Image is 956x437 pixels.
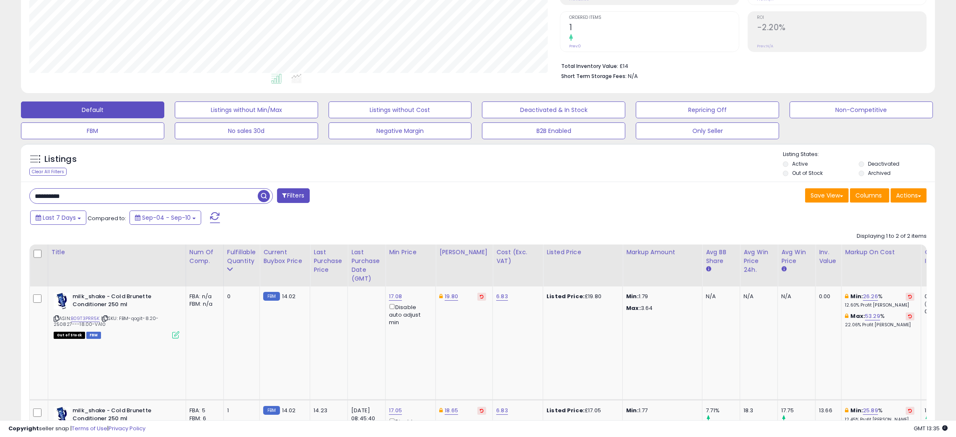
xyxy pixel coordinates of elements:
[891,188,927,203] button: Actions
[329,101,472,118] button: Listings without Cost
[142,213,191,222] span: Sep-04 - Sep-10
[227,248,256,265] div: Fulfillable Quantity
[744,248,774,274] div: Avg Win Price 24h.
[389,406,402,415] a: 17.05
[73,293,174,310] b: milk_shake - Cold Brunette Conditioner 250 ml
[227,407,253,414] div: 1
[569,16,738,20] span: Ordered Items
[925,301,936,307] small: (0%)
[277,188,310,203] button: Filters
[547,292,585,300] b: Listed Price:
[857,232,927,240] div: Displaying 1 to 2 of 2 items
[175,101,318,118] button: Listings without Min/Max
[851,292,863,300] b: Min:
[351,407,379,422] div: [DATE] 08:45:40
[757,16,926,20] span: ROI
[21,101,164,118] button: Default
[626,293,696,300] p: 1.79
[706,293,733,300] div: N/A
[792,160,808,167] label: Active
[86,332,101,339] span: FBM
[351,248,382,283] div: Last Purchase Date (GMT)
[636,122,779,139] button: Only Seller
[263,292,280,301] small: FBM
[130,211,201,225] button: Sep-04 - Sep-10
[925,248,955,265] div: Ordered Items
[781,293,809,300] div: N/A
[845,302,915,308] p: 12.60% Profit [PERSON_NAME]
[845,417,915,423] p: 12.45% Profit [PERSON_NAME]
[569,44,581,49] small: Prev: 0
[706,248,736,265] div: Avg BB Share
[628,72,638,80] span: N/A
[496,406,508,415] a: 6.83
[790,101,933,118] button: Non-Competitive
[781,265,786,273] small: Avg Win Price.
[389,292,402,301] a: 17.08
[845,293,915,308] div: %
[706,407,740,414] div: 7.71%
[547,293,616,300] div: £19.80
[636,101,779,118] button: Repricing Off
[863,406,878,415] a: 25.89
[44,153,77,165] h5: Listings
[21,122,164,139] button: FBM
[781,407,815,414] div: 17.75
[914,424,948,432] span: 2025-09-18 13:35 GMT
[52,248,182,257] div: Title
[175,122,318,139] button: No sales 30d
[263,248,306,265] div: Current Buybox Price
[783,151,935,159] p: Listing States:
[189,293,217,300] div: FBA: n/a
[851,312,865,320] b: Max:
[30,211,86,225] button: Last 7 Days
[88,214,126,222] span: Compared to:
[744,407,771,414] div: 18.3
[8,425,145,433] div: seller snap | |
[757,44,773,49] small: Prev: N/A
[626,406,639,414] strong: Min:
[189,407,217,414] div: FBA: 5
[626,407,696,414] p: 1.77
[496,248,539,265] div: Cost (Exc. VAT)
[496,292,508,301] a: 6.83
[845,322,915,328] p: 22.06% Profit [PERSON_NAME]
[71,315,100,322] a: B09T3PRR5K
[482,122,625,139] button: B2B Enabled
[73,407,174,424] b: milk_shake - Cold Brunette Conditioner 250 ml
[109,424,145,432] a: Privacy Policy
[547,406,585,414] b: Listed Price:
[845,312,915,328] div: %
[547,407,616,414] div: £17.05
[227,293,253,300] div: 0
[445,406,458,415] a: 18.65
[263,406,280,415] small: FBM
[482,101,625,118] button: Deactivated & In Stock
[706,265,711,273] small: Avg BB Share.
[868,169,891,177] label: Archived
[819,293,835,300] div: 0.00
[865,312,880,320] a: 53.29
[389,302,429,326] div: Disable auto adjust min
[313,407,341,414] div: 14.23
[561,73,627,80] b: Short Term Storage Fees:
[850,188,889,203] button: Columns
[189,248,220,265] div: Num of Comp.
[561,60,920,70] li: £14
[845,407,915,422] div: %
[389,248,432,257] div: Min Price
[626,292,639,300] strong: Min:
[282,292,296,300] span: 14.02
[781,248,812,265] div: Avg Win Price
[54,293,70,310] img: 41IDgVPPA6L._SL40_.jpg
[626,304,641,312] strong: Max:
[868,160,899,167] label: Deactivated
[819,407,835,414] div: 13.66
[313,248,344,274] div: Last Purchase Price
[54,315,159,328] span: | SKU: FBM-qogit-8.20-250827---18.00-VA10
[845,248,917,257] div: Markup on Cost
[189,415,217,422] div: FBM: 6
[626,248,699,257] div: Markup Amount
[744,293,771,300] div: N/A
[626,304,696,312] p: 3.64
